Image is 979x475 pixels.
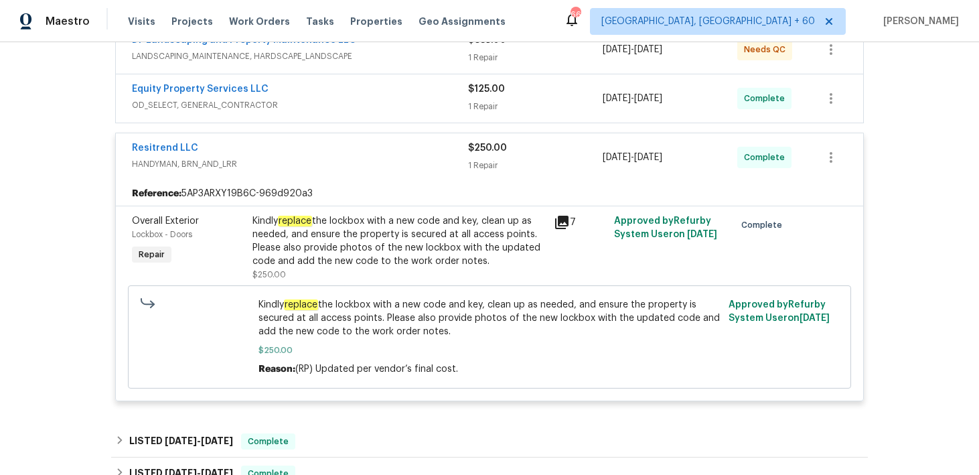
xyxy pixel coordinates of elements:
[603,92,662,105] span: -
[603,43,662,56] span: -
[132,230,192,239] span: Lockbox - Doors
[744,151,790,164] span: Complete
[133,248,170,261] span: Repair
[634,45,662,54] span: [DATE]
[132,157,468,171] span: HANDYMAN, BRN_AND_LRR
[468,84,505,94] span: $125.00
[111,425,868,458] div: LISTED [DATE]-[DATE]Complete
[350,15,402,28] span: Properties
[468,51,603,64] div: 1 Repair
[229,15,290,28] span: Work Orders
[116,182,863,206] div: 5AP3ARXY19B6C-969d920a3
[258,364,295,374] span: Reason:
[744,43,791,56] span: Needs QC
[634,94,662,103] span: [DATE]
[252,271,286,279] span: $250.00
[306,17,334,26] span: Tasks
[614,216,717,239] span: Approved by Refurby System User on
[258,298,721,338] span: Kindly the lockbox with a new code and key, clean up as needed, and ensure the property is secure...
[468,159,603,172] div: 1 Repair
[878,15,959,28] span: [PERSON_NAME]
[201,436,233,446] span: [DATE]
[171,15,213,28] span: Projects
[741,218,787,232] span: Complete
[603,94,631,103] span: [DATE]
[744,92,790,105] span: Complete
[571,8,580,21] div: 661
[252,214,546,268] div: Kindly the lockbox with a new code and key, clean up as needed, and ensure the property is secure...
[603,45,631,54] span: [DATE]
[603,153,631,162] span: [DATE]
[129,433,233,450] h6: LISTED
[128,15,155,28] span: Visits
[601,15,815,28] span: [GEOGRAPHIC_DATA], [GEOGRAPHIC_DATA] + 60
[132,98,468,112] span: OD_SELECT, GENERAL_CONTRACTOR
[468,143,507,153] span: $250.00
[132,143,198,153] a: Resitrend LLC
[165,436,197,446] span: [DATE]
[634,153,662,162] span: [DATE]
[295,364,458,374] span: (RP) Updated per vendor’s final cost.
[46,15,90,28] span: Maestro
[132,84,269,94] a: Equity Property Services LLC
[132,216,199,226] span: Overall Exterior
[242,435,294,448] span: Complete
[419,15,506,28] span: Geo Assignments
[284,299,318,310] em: replace
[258,344,721,357] span: $250.00
[132,187,181,200] b: Reference:
[132,50,468,63] span: LANDSCAPING_MAINTENANCE, HARDSCAPE_LANDSCAPE
[603,151,662,164] span: -
[278,216,312,226] em: replace
[729,300,830,323] span: Approved by Refurby System User on
[165,436,233,446] span: -
[687,230,717,239] span: [DATE]
[554,214,606,230] div: 7
[800,314,830,323] span: [DATE]
[468,100,603,113] div: 1 Repair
